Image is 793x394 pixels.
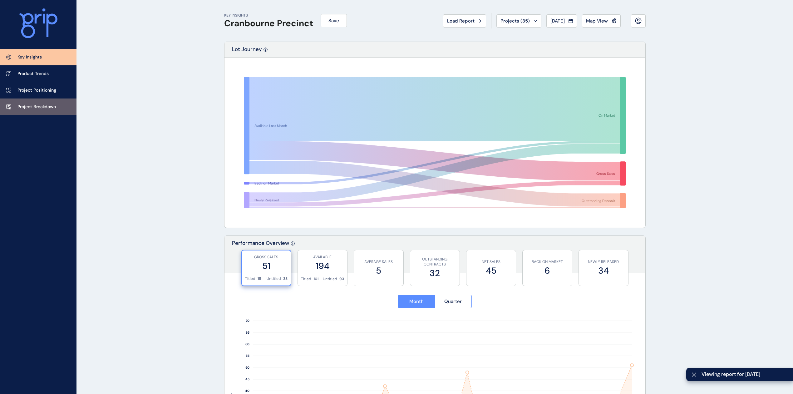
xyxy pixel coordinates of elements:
p: 93 [339,276,344,282]
p: Project Breakdown [17,104,56,110]
text: 45 [245,377,249,381]
p: Lot Journey [232,46,262,57]
p: AVERAGE SALES [357,259,400,265]
label: 6 [526,265,569,277]
span: Month [409,298,424,305]
p: Performance Overview [232,240,289,273]
button: [DATE] [546,14,577,28]
p: 18 [258,276,261,281]
p: NET SALES [470,259,513,265]
button: Load Report [443,14,486,28]
text: 50 [245,366,249,370]
span: Viewing report for [DATE] [702,371,788,378]
p: 101 [313,276,318,282]
p: Untitled [323,276,337,282]
text: 55 [246,354,249,358]
span: Projects ( 35 ) [500,18,530,24]
p: 33 [283,276,288,281]
span: Quarter [444,298,462,305]
p: KEY INSIGHTS [224,13,313,18]
text: 70 [246,319,249,323]
span: Load Report [447,18,475,24]
p: Project Positioning [17,87,56,93]
button: Map View [582,14,621,28]
label: 51 [245,260,288,272]
label: 45 [470,265,513,277]
text: 60 [245,342,249,346]
p: Titled [245,276,255,281]
p: Product Trends [17,71,49,77]
button: Month [398,295,435,308]
button: Quarter [435,295,472,308]
p: BACK ON MARKET [526,259,569,265]
p: GROSS SALES [245,255,288,260]
span: [DATE] [550,18,565,24]
button: Projects (35) [496,14,541,28]
p: Titled [301,276,311,282]
label: 194 [301,260,344,272]
label: 5 [357,265,400,277]
p: NEWLY RELEASED [582,259,625,265]
p: OUTSTANDING CONTRACTS [413,257,456,267]
p: AVAILABLE [301,255,344,260]
label: 32 [413,267,456,279]
button: Save [321,14,347,27]
text: 40 [245,389,249,393]
h1: Cranbourne Precinct [224,18,313,29]
span: Map View [586,18,608,24]
p: Key Insights [17,54,42,60]
p: Untitled [267,276,281,281]
label: 34 [582,265,625,277]
text: 65 [246,331,249,335]
span: Save [328,18,339,24]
